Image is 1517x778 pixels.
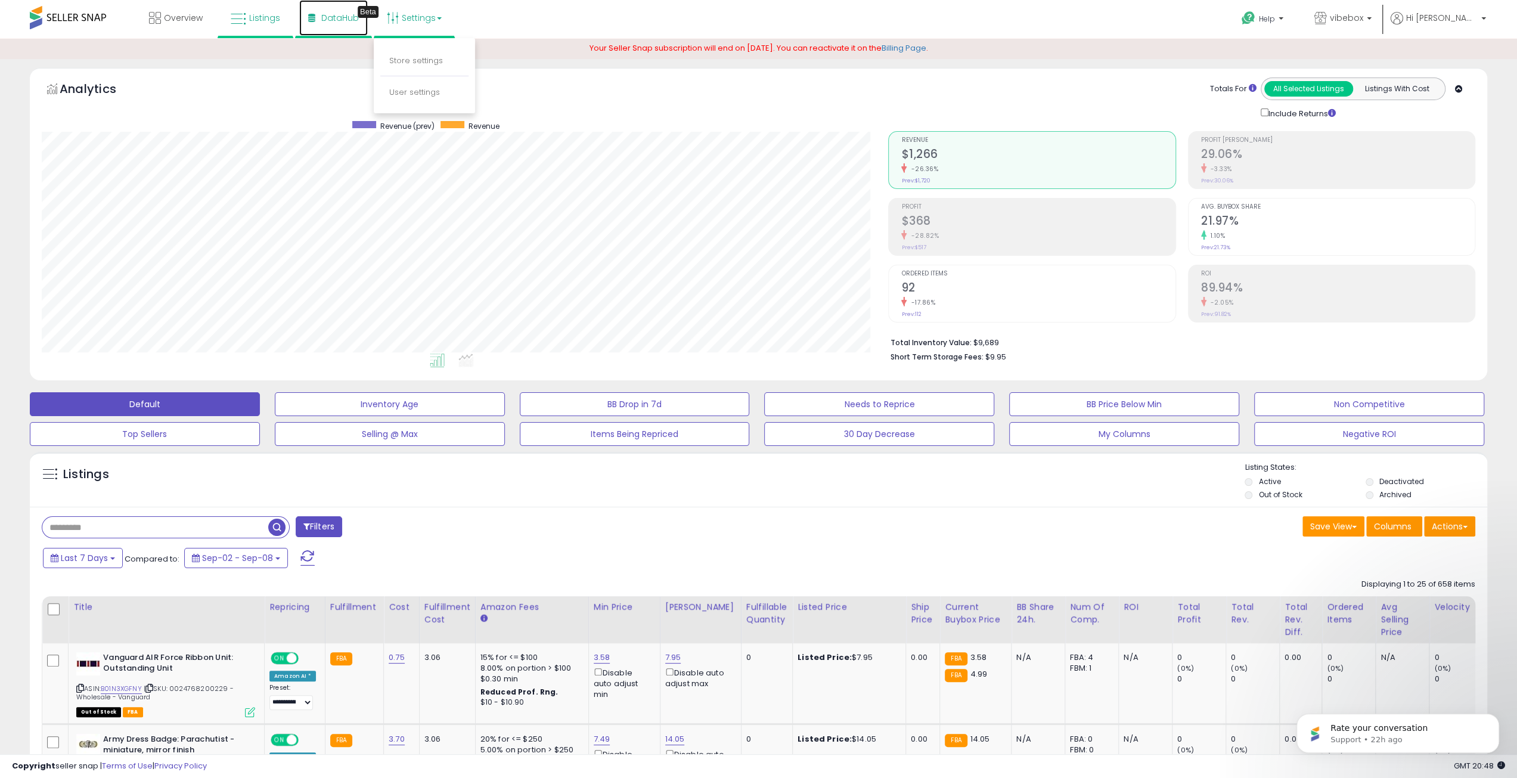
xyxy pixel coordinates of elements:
button: Listings With Cost [1352,81,1441,97]
div: Disable auto adjust min [594,666,651,700]
b: Listed Price: [798,733,852,745]
small: (0%) [1231,664,1248,673]
button: All Selected Listings [1264,81,1353,97]
b: Short Term Storage Fees: [890,352,983,362]
div: 3.06 [424,652,466,663]
div: 0.00 [911,734,930,745]
span: Hi [PERSON_NAME] [1406,12,1478,24]
div: Disable auto adjust max [665,666,732,689]
button: Sep-02 - Sep-08 [184,548,288,568]
div: ASIN: [76,652,255,716]
h5: Analytics [60,80,139,100]
div: 0 [746,652,783,663]
div: Total Rev. [1231,601,1274,626]
div: 0 [746,734,783,745]
img: 41ClEJ6R4VL._SL40_.jpg [76,652,100,675]
span: Listings [249,12,280,24]
small: Prev: $517 [901,244,926,251]
span: 3.58 [970,652,987,663]
a: Billing Page [882,42,926,54]
b: Listed Price: [798,652,852,663]
small: FBA [330,734,352,747]
button: Last 7 Days [43,548,123,568]
button: My Columns [1009,422,1239,446]
b: Vanguard AIR Force Ribbon Unit: Outstanding Unit [103,652,248,677]
a: 3.70 [389,733,405,745]
i: Get Help [1241,11,1256,26]
h2: 21.97% [1201,214,1475,230]
span: | SKU: 0024768200229 - Wholesale - Vanguard [76,684,234,702]
a: Hi [PERSON_NAME] [1391,12,1486,39]
div: 3.06 [424,734,466,745]
div: $7.95 [798,652,896,663]
small: (0%) [1434,664,1451,673]
div: seller snap | | [12,761,207,772]
a: Privacy Policy [154,760,207,771]
span: Compared to: [125,553,179,565]
small: -2.05% [1206,298,1234,307]
span: OFF [297,653,316,663]
h2: 89.94% [1201,281,1475,297]
small: Amazon Fees. [480,613,488,624]
small: Prev: 21.73% [1201,244,1230,251]
div: N/A [1380,652,1420,663]
div: 8.00% on portion > $100 [480,663,579,674]
small: -17.86% [907,298,935,307]
small: (0%) [1231,745,1248,755]
a: Help [1232,2,1295,39]
div: $0.30 min [480,674,579,684]
small: FBA [945,652,967,665]
span: Columns [1374,520,1411,532]
small: -28.82% [907,231,939,240]
span: Revenue (prev) [380,121,435,131]
div: 0 [1231,652,1279,663]
div: ROI [1124,601,1167,613]
span: Revenue [901,137,1175,144]
div: 5.00% on portion > $250 [480,745,579,755]
span: All listings that are currently out of stock and unavailable for purchase on Amazon [76,707,121,717]
button: Top Sellers [30,422,260,446]
div: Cost [389,601,414,613]
span: Avg. Buybox Share [1201,204,1475,210]
small: FBA [330,652,352,665]
a: 14.05 [665,733,685,745]
div: Num of Comp. [1070,601,1113,626]
button: BB Drop in 7d [520,392,750,416]
b: Reduced Prof. Rng. [480,687,559,697]
button: Inventory Age [275,392,505,416]
div: 0 [1327,674,1375,684]
small: FBA [945,669,967,682]
div: 0.00 [1285,652,1313,663]
div: [PERSON_NAME] [665,601,736,613]
div: 0 [1434,674,1482,684]
div: Avg Selling Price [1380,601,1424,638]
span: FBA [123,707,143,717]
div: N/A [1016,652,1056,663]
button: Items Being Repriced [520,422,750,446]
div: N/A [1124,652,1163,663]
span: ON [272,734,287,745]
small: -26.36% [907,165,938,173]
label: Archived [1379,489,1411,500]
div: FBA: 0 [1070,734,1109,745]
div: Preset: [269,684,316,711]
iframe: Intercom notifications message [1279,689,1517,772]
div: Repricing [269,601,320,613]
div: 0 [1177,734,1226,745]
div: 0 [1231,734,1279,745]
div: Min Price [594,601,655,613]
li: $9,689 [890,334,1466,349]
small: Prev: $1,720 [901,177,930,184]
button: Columns [1366,516,1422,537]
div: $10 - $10.90 [480,698,579,708]
span: Profit [901,204,1175,210]
small: FBA [945,734,967,747]
div: FBA: 4 [1070,652,1109,663]
b: Total Inventory Value: [890,337,971,348]
img: 31doREKblIL._SL40_.jpg [76,734,100,754]
div: Amazon AI * [269,671,316,681]
div: FBM: 1 [1070,663,1109,674]
div: Disable auto adjust max [665,748,732,771]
